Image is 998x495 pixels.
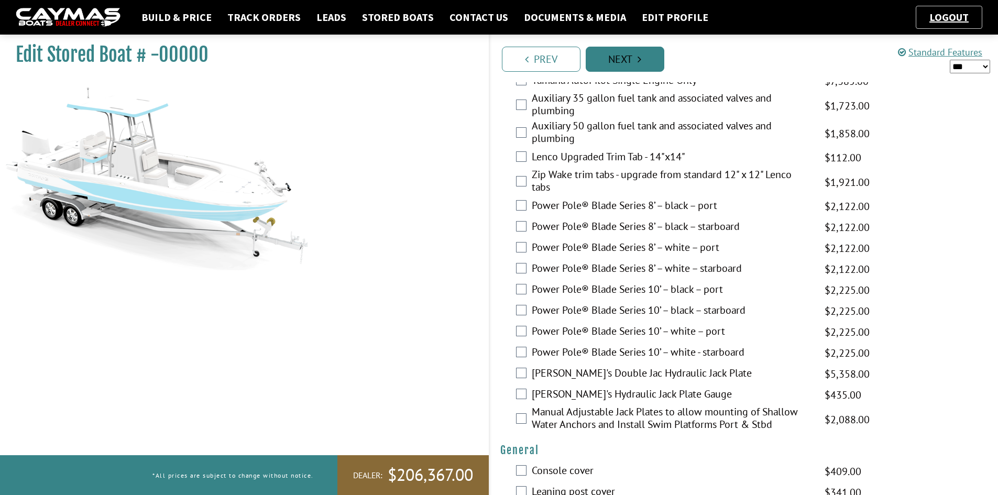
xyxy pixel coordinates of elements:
label: Power Pole® Blade Series 10’ – black – port [532,283,811,298]
span: $2,225.00 [825,282,870,298]
span: $435.00 [825,387,861,403]
span: $2,225.00 [825,324,870,340]
a: Standard Features [898,46,982,58]
span: $112.00 [825,150,861,166]
span: $1,921.00 [825,174,870,190]
label: Power Pole® Blade Series 10’ – black – starboard [532,304,811,319]
label: Auxiliary 50 gallon fuel tank and associated valves and plumbing [532,119,811,147]
img: caymas-dealer-connect-2ed40d3bc7270c1d8d7ffb4b79bf05adc795679939227970def78ec6f6c03838.gif [16,8,120,27]
span: $2,225.00 [825,345,870,361]
span: $206,367.00 [388,464,473,486]
label: Power Pole® Blade Series 10’ – white - starboard [532,346,811,361]
label: Power Pole® Blade Series 8’ – white – starboard [532,262,811,277]
label: Zip Wake trim tabs - upgrade from standard 12" x 12" Lenco tabs [532,168,811,196]
label: Manual Adjustable Jack Plates to allow mounting of Shallow Water Anchors and Install Swim Platfor... [532,405,811,433]
span: $2,122.00 [825,240,870,256]
h4: General [500,444,988,457]
a: Edit Profile [637,10,714,24]
a: Documents & Media [519,10,631,24]
span: $2,122.00 [825,199,870,214]
span: $2,122.00 [825,219,870,235]
a: Leads [311,10,352,24]
a: Stored Boats [357,10,439,24]
span: Dealer: [353,470,382,481]
label: Power Pole® Blade Series 8’ – black – port [532,199,811,214]
a: Contact Us [444,10,513,24]
span: $1,723.00 [825,98,870,114]
label: [PERSON_NAME]'s Hydraulic Jack Plate Gauge [532,388,811,403]
a: Prev [502,47,580,72]
label: Lenco Upgraded Trim Tab - 14"x14" [532,150,811,166]
a: Track Orders [222,10,306,24]
label: Auxiliary 35 gallon fuel tank and associated valves and plumbing [532,92,811,119]
a: Logout [924,10,974,24]
span: $1,858.00 [825,126,870,141]
span: $2,225.00 [825,303,870,319]
span: $2,122.00 [825,261,870,277]
label: [PERSON_NAME]'s Double Jac Hydraulic Jack Plate [532,367,811,382]
label: Console cover [532,464,811,479]
p: *All prices are subject to change without notice. [152,467,314,484]
a: Next [586,47,664,72]
span: $5,358.00 [825,366,870,382]
label: Power Pole® Blade Series 8’ – black – starboard [532,220,811,235]
a: Dealer:$206,367.00 [337,455,489,495]
a: Build & Price [136,10,217,24]
label: Power Pole® Blade Series 10’ – white – port [532,325,811,340]
h1: Edit Stored Boat # -00000 [16,43,463,67]
span: $2,088.00 [825,412,870,427]
label: Power Pole® Blade Series 8’ – white – port [532,241,811,256]
span: $409.00 [825,464,861,479]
